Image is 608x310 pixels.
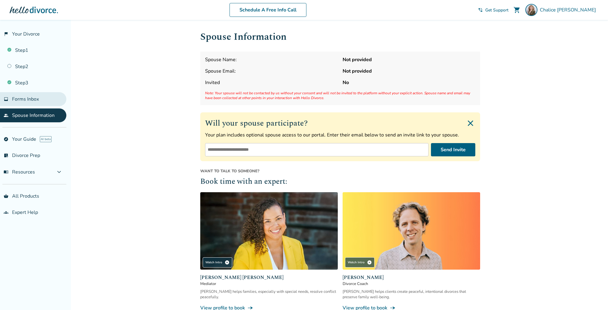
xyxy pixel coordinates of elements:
span: groups [4,210,8,215]
span: [PERSON_NAME] [PERSON_NAME] [200,274,338,281]
span: Resources [4,169,35,175]
span: phone_in_talk [478,8,483,12]
strong: Not provided [343,56,475,63]
h1: Spouse Information [200,30,480,44]
a: phone_in_talkGet Support [478,7,508,13]
h2: Book time with an expert: [200,176,480,188]
span: Spouse Email: [205,68,338,74]
div: [PERSON_NAME] helps clients create peaceful, intentional divorces that preserve family well-being. [343,289,480,300]
strong: No [343,79,475,86]
span: play_circle [367,260,372,265]
strong: Not provided [343,68,475,74]
span: Mediator [200,281,338,287]
span: Spouse Name: [205,56,338,63]
img: Claudia Brown Coulter [200,192,338,270]
iframe: Chat Widget [578,281,608,310]
img: Close invite form [466,118,475,128]
img: James Traub [343,192,480,270]
span: Invited [205,79,338,86]
span: AI beta [40,136,52,142]
span: flag_2 [4,32,8,36]
div: [PERSON_NAME] helps families, especially with special needs, resolve conflict peacefully. [200,289,338,300]
span: Forms Inbox [12,96,39,102]
span: Divorce Coach [343,281,480,287]
h2: Will your spouse participate? [205,117,475,129]
span: explore [4,137,8,142]
img: Chalice Jones [525,4,537,16]
span: shopping_cart [513,6,521,14]
a: Schedule A Free Info Call [230,3,306,17]
span: people [4,113,8,118]
span: play_circle [225,260,230,265]
p: Your plan includes optional spouse access to our portal. Enter their email below to send an invit... [205,132,475,138]
div: Watch Intro [203,257,232,268]
span: list_alt_check [4,153,8,158]
button: Send Invite [431,143,475,156]
span: [PERSON_NAME] [343,274,480,281]
div: Watch Intro [345,257,375,268]
span: Note: Your spouse will not be contacted by us without your consent and will not be invited to the... [205,91,475,100]
span: menu_book [4,170,8,174]
span: Want to talk to someone? [200,168,480,174]
span: Chalice [PERSON_NAME] [540,7,598,13]
span: Get Support [485,7,508,13]
span: shopping_basket [4,194,8,199]
span: expand_more [55,168,63,176]
span: inbox [4,97,8,102]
